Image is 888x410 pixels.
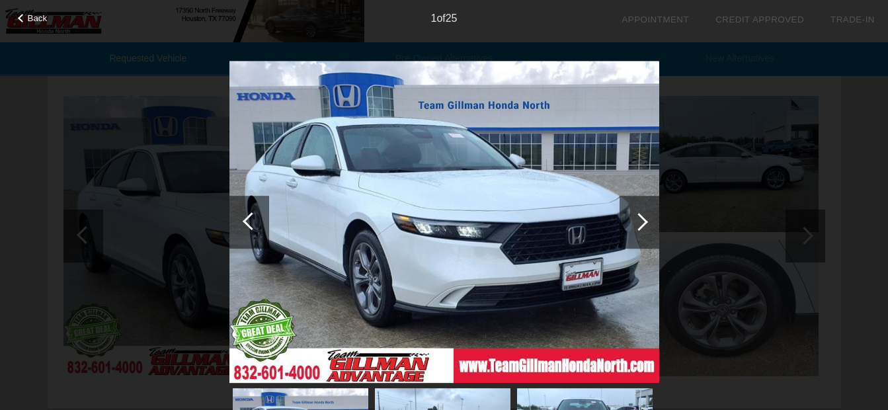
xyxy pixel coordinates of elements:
a: Credit Approved [715,15,804,24]
img: image.aspx [229,61,659,384]
span: Back [28,13,48,23]
a: Appointment [622,15,689,24]
span: 25 [446,13,458,24]
a: Trade-In [830,15,875,24]
span: 1 [430,13,436,24]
